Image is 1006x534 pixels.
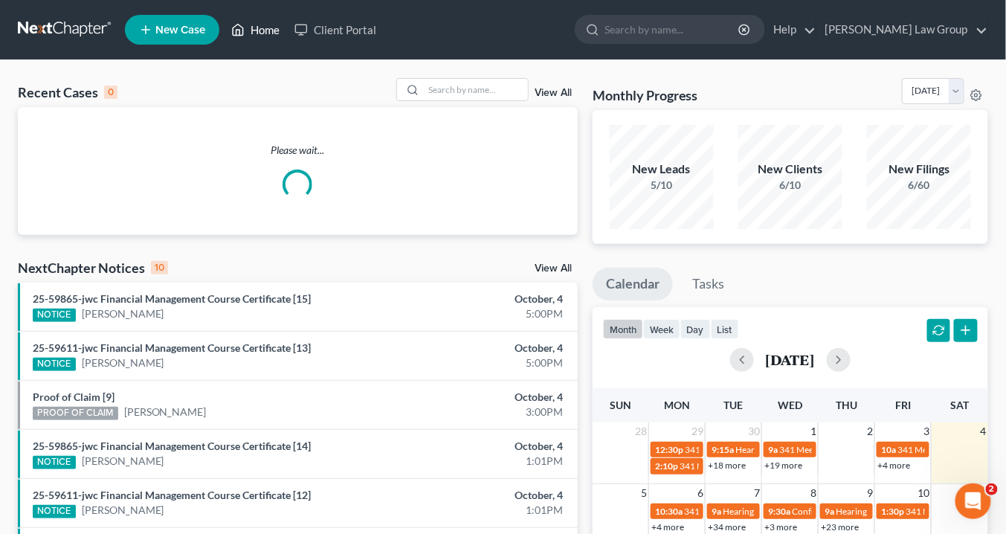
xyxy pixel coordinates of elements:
span: 9 [865,484,874,502]
a: +4 more [651,521,684,533]
a: Calendar [593,268,673,300]
button: month [603,319,643,339]
a: +34 more [708,521,746,533]
span: 12:30p [655,444,683,455]
span: 9a [712,506,721,517]
span: 1 [809,422,818,440]
span: Thu [836,399,857,411]
h2: [DATE] [766,352,815,367]
span: Sat [950,399,969,411]
span: 1:30p [881,506,904,517]
div: 0 [104,86,117,99]
span: 3 [922,422,931,440]
a: +4 more [877,460,910,471]
span: 341 Meeting for [PERSON_NAME] [779,444,913,455]
span: 5 [639,484,648,502]
span: 30 [747,422,761,440]
span: 341 Meeting for [PERSON_NAME] [684,506,818,517]
span: 28 [633,422,648,440]
a: Client Portal [287,16,384,43]
h3: Monthly Progress [593,86,698,104]
button: day [680,319,711,339]
a: 25-59865-jwc Financial Management Course Certificate [15] [33,292,311,305]
div: 3:00PM [396,405,563,419]
span: 9:15a [712,444,734,455]
span: 9a [825,506,834,517]
span: Mon [664,399,690,411]
span: Wed [778,399,802,411]
span: Fri [895,399,911,411]
a: Tasks [680,268,738,300]
a: View All [535,263,572,274]
a: 25-59611-jwc Financial Management Course Certificate [13] [33,341,311,354]
span: 2:10p [655,460,678,472]
a: [PERSON_NAME] [124,405,207,419]
a: +19 more [764,460,802,471]
button: week [643,319,680,339]
iframe: Intercom live chat [955,483,991,519]
div: 1:01PM [396,454,563,469]
span: Sun [610,399,631,411]
span: Hearing for [PERSON_NAME] [723,506,839,517]
span: 7 [752,484,761,502]
div: 5:00PM [396,306,563,321]
a: +3 more [764,521,797,533]
span: 341 Meeting for [PERSON_NAME] [680,460,813,472]
span: 29 [690,422,705,440]
div: October, 4 [396,439,563,454]
div: New Filings [867,161,971,178]
a: Proof of Claim [9] [33,390,115,403]
div: 1:01PM [396,503,563,518]
div: 5/10 [610,178,714,193]
span: Hearing for [PERSON_NAME] [735,444,851,455]
button: list [711,319,739,339]
p: Please wait... [18,143,578,158]
a: 25-59865-jwc Financial Management Course Certificate [14] [33,440,311,452]
a: [PERSON_NAME] [82,503,164,518]
a: +18 more [708,460,746,471]
span: 2 [865,422,874,440]
div: New Leads [610,161,714,178]
div: October, 4 [396,292,563,306]
div: PROOF OF CLAIM [33,407,118,420]
span: 6 [696,484,705,502]
div: NOTICE [33,358,76,371]
span: New Case [155,25,205,36]
span: 9:30a [768,506,790,517]
a: [PERSON_NAME] [82,306,164,321]
a: [PERSON_NAME] Law Group [817,16,987,43]
div: NOTICE [33,309,76,322]
div: October, 4 [396,390,563,405]
div: October, 4 [396,488,563,503]
span: 2 [986,483,998,495]
div: NOTICE [33,505,76,518]
a: Home [224,16,287,43]
a: [PERSON_NAME] [82,454,164,469]
span: 10a [881,444,896,455]
input: Search by name... [424,79,528,100]
div: 5:00PM [396,356,563,370]
a: View All [535,88,572,98]
a: +23 more [821,521,859,533]
div: New Clients [738,161,842,178]
div: NOTICE [33,456,76,469]
a: 25-59611-jwc Financial Management Course Certificate [12] [33,489,311,501]
input: Search by name... [604,16,741,43]
div: October, 4 [396,341,563,356]
div: 6/60 [867,178,971,193]
a: [PERSON_NAME] [82,356,164,370]
span: Tue [724,399,744,411]
div: NextChapter Notices [18,259,168,277]
div: Recent Cases [18,83,117,101]
div: 6/10 [738,178,842,193]
span: 8 [809,484,818,502]
span: 4 [979,422,988,440]
span: 10 [916,484,931,502]
span: 9a [768,444,778,455]
span: 10:30a [655,506,683,517]
a: Help [766,16,816,43]
span: 341 Meeting for [PERSON_NAME][US_STATE] [685,444,864,455]
div: 10 [151,261,168,274]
